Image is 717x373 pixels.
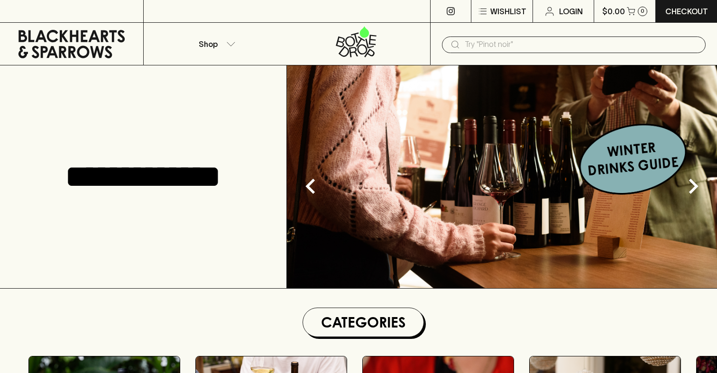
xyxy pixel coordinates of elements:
p: $0.00 [602,6,625,17]
h1: Categories [307,312,420,333]
p: ⠀ [144,6,152,17]
button: Previous [292,167,330,205]
p: Login [559,6,583,17]
p: Wishlist [490,6,526,17]
p: Shop [199,38,218,50]
p: Checkout [665,6,708,17]
p: 0 [641,9,644,14]
button: Next [674,167,712,205]
img: optimise [287,65,717,288]
input: Try "Pinot noir" [465,37,698,52]
button: Shop [144,23,287,65]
